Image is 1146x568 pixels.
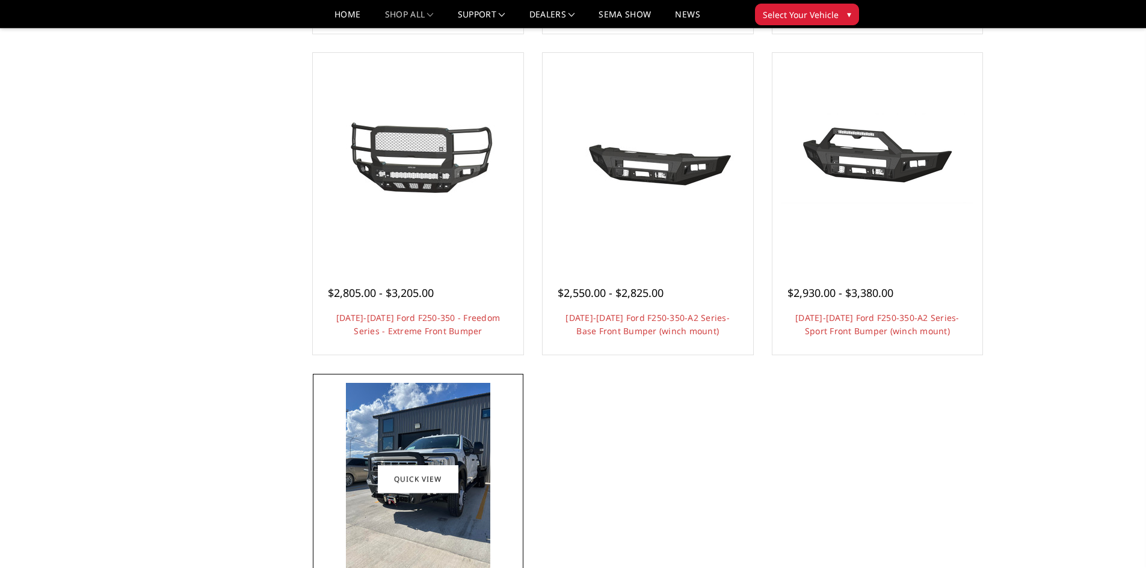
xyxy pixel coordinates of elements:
[775,56,980,260] a: 2023-2025 Ford F250-350-A2 Series-Sport Front Bumper (winch mount) 2023-2025 Ford F250-350-A2 Ser...
[334,10,360,28] a: Home
[458,10,505,28] a: Support
[328,286,434,300] span: $2,805.00 - $3,205.00
[847,8,851,20] span: ▾
[787,286,893,300] span: $2,930.00 - $3,380.00
[336,312,500,337] a: [DATE]-[DATE] Ford F250-350 - Freedom Series - Extreme Front Bumper
[378,465,458,493] a: Quick view
[385,10,434,28] a: shop all
[1086,510,1146,568] iframe: Chat Widget
[763,8,839,21] span: Select Your Vehicle
[529,10,575,28] a: Dealers
[675,10,700,28] a: News
[546,56,750,260] a: 2023-2025 Ford F250-350-A2 Series-Base Front Bumper (winch mount) 2023-2025 Ford F250-350-A2 Seri...
[558,286,664,300] span: $2,550.00 - $2,825.00
[316,56,520,260] a: 2023-2025 Ford F250-350 - Freedom Series - Extreme Front Bumper 2023-2025 Ford F250-350 - Freedom...
[599,10,651,28] a: SEMA Show
[565,312,730,337] a: [DATE]-[DATE] Ford F250-350-A2 Series-Base Front Bumper (winch mount)
[795,312,960,337] a: [DATE]-[DATE] Ford F250-350-A2 Series-Sport Front Bumper (winch mount)
[755,4,859,25] button: Select Your Vehicle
